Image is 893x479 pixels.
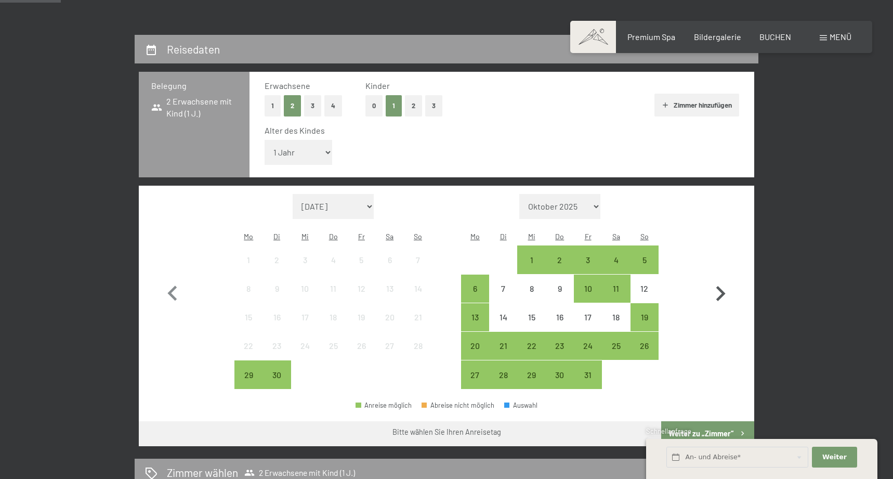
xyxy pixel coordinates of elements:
div: Anreise möglich [489,332,517,360]
div: Wed Oct 22 2025 [517,332,545,360]
div: Mon Sep 29 2025 [234,360,262,389]
div: 14 [405,284,431,310]
a: Bildergalerie [694,32,741,42]
div: Sat Oct 04 2025 [602,245,630,274]
div: 23 [547,342,573,368]
div: 8 [235,284,261,310]
span: Erwachsene [265,81,310,90]
div: 19 [348,313,374,339]
div: Anreise nicht möglich [347,275,375,303]
h2: Reisedaten [167,43,220,56]
div: 6 [462,284,488,310]
div: 13 [377,284,403,310]
button: Vorheriger Monat [157,194,188,390]
div: 2 [264,256,290,282]
div: Mon Sep 15 2025 [234,303,262,331]
span: Kinder [365,81,390,90]
abbr: Sonntag [640,232,649,241]
div: 21 [405,313,431,339]
div: Anreise möglich [461,275,489,303]
div: 2 [547,256,573,282]
div: 21 [490,342,516,368]
div: Anreise möglich [262,360,291,389]
abbr: Montag [244,232,253,241]
div: Wed Oct 08 2025 [517,275,545,303]
div: Anreise nicht möglich [489,303,517,331]
div: 25 [603,342,629,368]
div: 19 [632,313,658,339]
div: Anreise nicht möglich [631,275,659,303]
div: 25 [320,342,346,368]
div: 8 [518,284,544,310]
div: Sun Oct 26 2025 [631,332,659,360]
div: Anreise nicht möglich [546,303,574,331]
div: 16 [264,313,290,339]
button: 4 [324,95,342,116]
div: Anreise nicht möglich [319,303,347,331]
abbr: Freitag [585,232,592,241]
button: 3 [425,95,442,116]
div: Anreise möglich [517,245,545,274]
div: Anreise möglich [631,245,659,274]
div: 10 [292,284,318,310]
div: 1 [518,256,544,282]
div: Anreise nicht möglich [262,303,291,331]
div: 7 [490,284,516,310]
div: Anreise möglich [602,332,630,360]
div: Wed Sep 03 2025 [291,245,319,274]
div: 11 [320,284,346,310]
div: 11 [603,284,629,310]
div: 18 [320,313,346,339]
div: Thu Sep 18 2025 [319,303,347,331]
div: 23 [264,342,290,368]
div: 12 [632,284,658,310]
div: Thu Oct 23 2025 [546,332,574,360]
div: Anreise nicht möglich [291,332,319,360]
div: 28 [405,342,431,368]
div: Thu Sep 25 2025 [319,332,347,360]
button: 2 [405,95,422,116]
div: Fri Sep 05 2025 [347,245,375,274]
div: Thu Oct 02 2025 [546,245,574,274]
div: 1 [235,256,261,282]
a: Premium Spa [627,32,675,42]
div: Sat Sep 13 2025 [376,275,404,303]
abbr: Donnerstag [555,232,564,241]
div: Anreise möglich [602,245,630,274]
div: Anreise nicht möglich [291,245,319,274]
div: Anreise möglich [602,275,630,303]
div: 17 [292,313,318,339]
div: 5 [632,256,658,282]
div: Anreise nicht möglich [319,275,347,303]
div: Anreise nicht möglich [404,275,432,303]
div: Tue Sep 16 2025 [262,303,291,331]
div: Anreise nicht möglich [234,303,262,331]
div: Anreise möglich [489,360,517,389]
div: Fri Oct 17 2025 [574,303,602,331]
div: Anreise nicht möglich [234,332,262,360]
div: 30 [264,371,290,397]
abbr: Samstag [612,232,620,241]
div: Anreise nicht möglich [347,303,375,331]
div: Anreise möglich [631,332,659,360]
div: Anreise nicht möglich [234,245,262,274]
div: 3 [292,256,318,282]
div: Thu Sep 04 2025 [319,245,347,274]
button: 3 [304,95,321,116]
div: Sun Sep 28 2025 [404,332,432,360]
div: Anreise nicht möglich [404,303,432,331]
div: Mon Oct 06 2025 [461,275,489,303]
div: Tue Sep 09 2025 [262,275,291,303]
div: Thu Oct 30 2025 [546,360,574,389]
div: Sat Sep 20 2025 [376,303,404,331]
div: 16 [547,313,573,339]
div: 4 [320,256,346,282]
button: 1 [386,95,402,116]
div: 24 [292,342,318,368]
div: Mon Oct 27 2025 [461,360,489,389]
div: 6 [377,256,403,282]
div: Anreise nicht möglich [291,303,319,331]
div: Fri Oct 31 2025 [574,360,602,389]
div: Sat Oct 11 2025 [602,275,630,303]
